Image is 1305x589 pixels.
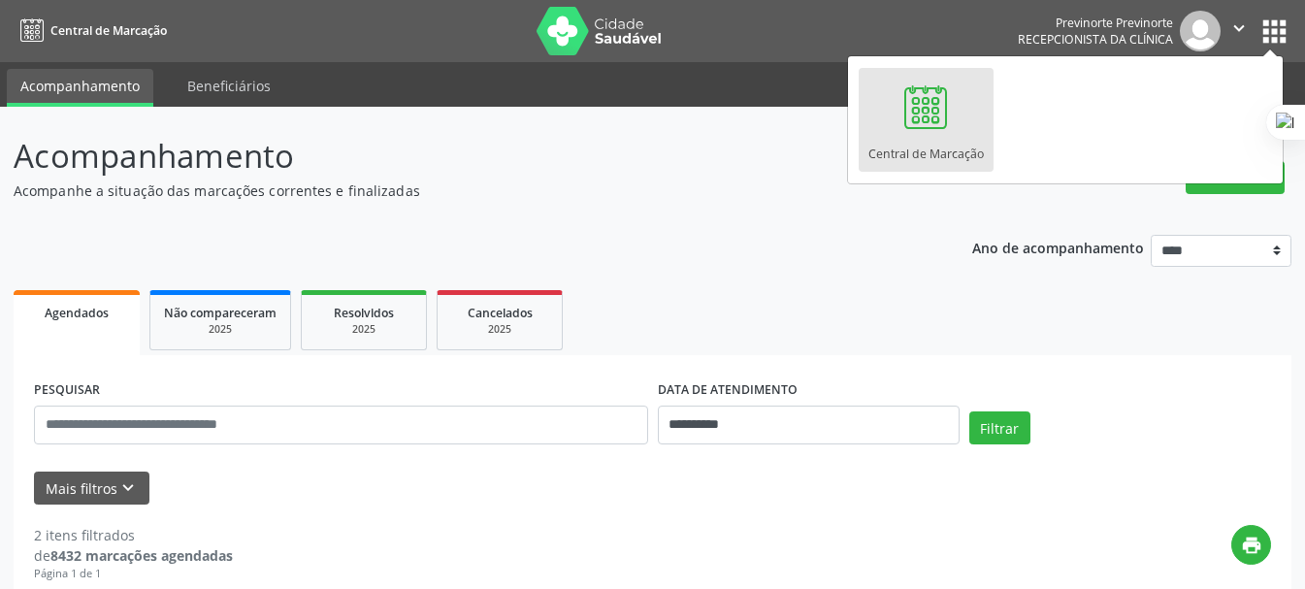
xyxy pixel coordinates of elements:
button:  [1221,11,1257,51]
i: keyboard_arrow_down [117,477,139,499]
p: Acompanhe a situação das marcações correntes e finalizadas [14,180,908,201]
span: Cancelados [468,305,533,321]
span: Agendados [45,305,109,321]
div: Página 1 de 1 [34,566,233,582]
a: Acompanhamento [7,69,153,107]
i: print [1241,535,1262,556]
div: 2 itens filtrados [34,525,233,545]
button: apps [1257,15,1291,49]
label: DATA DE ATENDIMENTO [658,376,798,406]
a: Central de Marcação [859,68,994,172]
span: Resolvidos [334,305,394,321]
span: Recepcionista da clínica [1018,31,1173,48]
div: 2025 [164,322,277,337]
strong: 8432 marcações agendadas [50,546,233,565]
div: de [34,545,233,566]
a: Central de Marcação [14,15,167,47]
i:  [1228,17,1250,39]
div: Previnorte Previnorte [1018,15,1173,31]
p: Ano de acompanhamento [972,235,1144,259]
button: Mais filtroskeyboard_arrow_down [34,472,149,506]
button: print [1231,525,1271,565]
span: Central de Marcação [50,22,167,39]
span: Não compareceram [164,305,277,321]
label: PESQUISAR [34,376,100,406]
a: Beneficiários [174,69,284,103]
div: 2025 [315,322,412,337]
img: img [1180,11,1221,51]
div: 2025 [451,322,548,337]
button: Filtrar [969,411,1030,444]
p: Acompanhamento [14,132,908,180]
